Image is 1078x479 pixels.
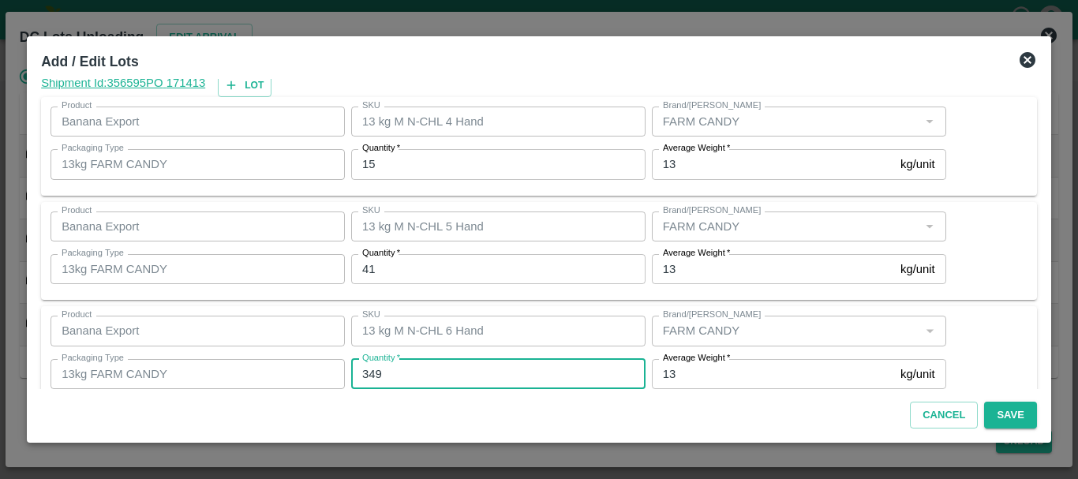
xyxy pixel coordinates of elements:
[910,402,978,429] button: Cancel
[657,216,915,237] input: Create Brand/Marka
[362,247,400,260] label: Quantity
[900,260,935,278] p: kg/unit
[663,142,730,155] label: Average Weight
[663,352,730,365] label: Average Weight
[657,320,915,341] input: Create Brand/Marka
[663,247,730,260] label: Average Weight
[62,352,124,365] label: Packaging Type
[62,309,92,321] label: Product
[362,142,400,155] label: Quantity
[362,309,380,321] label: SKU
[663,99,761,112] label: Brand/[PERSON_NAME]
[900,365,935,383] p: kg/unit
[362,99,380,112] label: SKU
[62,247,124,260] label: Packaging Type
[900,155,935,173] p: kg/unit
[657,111,915,132] input: Create Brand/Marka
[362,352,400,365] label: Quantity
[984,402,1036,429] button: Save
[62,99,92,112] label: Product
[218,74,271,97] button: Lot
[62,204,92,217] label: Product
[663,309,761,321] label: Brand/[PERSON_NAME]
[663,204,761,217] label: Brand/[PERSON_NAME]
[62,142,124,155] label: Packaging Type
[362,204,380,217] label: SKU
[41,74,205,97] a: Shipment Id:356595PO 171413
[41,54,138,69] b: Add / Edit Lots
